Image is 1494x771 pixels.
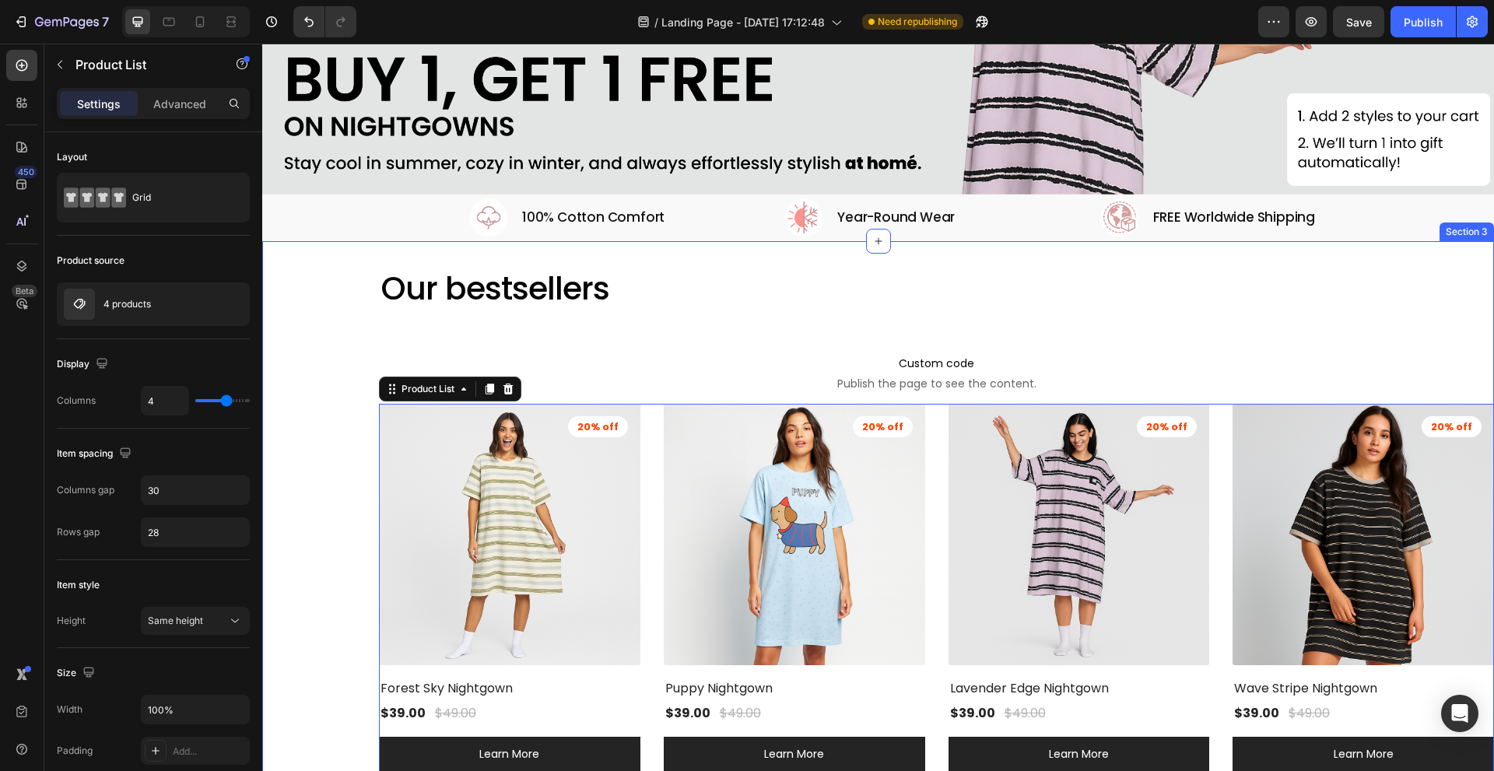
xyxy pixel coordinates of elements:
iframe: Design area [262,44,1494,771]
div: Undo/Redo [293,6,356,37]
div: Rows gap [57,525,100,539]
p: Advanced [153,96,206,112]
a: Forest Sky Nightgown [117,360,378,622]
h2: FREE Worldwide Shipping [889,164,1083,183]
div: Padding [57,744,93,758]
span: Publish the page to see the content. [117,332,1232,348]
div: $49.00 [171,659,216,681]
button: Same height [141,607,250,635]
span: Same height [148,615,203,626]
div: Width [57,703,82,717]
button: Save [1333,6,1384,37]
div: Product source [57,254,124,268]
a: Puppy Nightgown [402,360,663,622]
a: Wave Stripe Nightgown [970,360,1232,622]
span: Custom code [117,310,1232,329]
div: $49.00 [741,659,785,681]
div: Layout [57,150,87,164]
div: Beta [12,285,37,297]
button: 7 [6,6,116,37]
input: Auto [142,518,249,546]
div: $49.00 [456,659,500,681]
h2: Puppy Nightgown [402,634,663,656]
a: Learn More [970,693,1232,728]
h2: Year-Round Wear [573,164,767,183]
pre: 20% off [306,373,366,394]
h2: Forest Sky Nightgown [117,634,378,656]
pre: 20% off [591,373,651,394]
div: $39.00 [686,659,735,681]
a: Learn More [402,693,663,728]
div: Grid [132,180,227,216]
span: Need republishing [878,15,957,29]
div: $39.00 [117,659,165,681]
div: Item spacing [57,443,135,464]
img: gempages_579919329915568661-34e328b1-d045-4308-a89e-84e54f4173ac.png [838,155,877,194]
div: Publish [1404,14,1443,30]
pre: 20% off [1159,373,1219,394]
p: Learn More [502,703,562,719]
div: $39.00 [970,659,1019,681]
div: Product List [136,338,195,352]
p: Settings [77,96,121,112]
div: $39.00 [402,659,450,681]
h2: Lavender Edge Nightgown [686,634,948,656]
div: Section 3 [1180,181,1229,195]
img: product feature img [64,289,95,320]
div: Columns gap [57,483,114,497]
span: / [654,14,658,30]
p: Product List [75,55,208,74]
img: gempages_579919329915568661-aec7a4db-d349-45ee-8121-8cb681170de0.png [522,155,561,194]
button: Publish [1391,6,1456,37]
span: Landing Page - [DATE] 17:12:48 [661,14,825,30]
div: $49.00 [1025,659,1069,681]
input: Auto [142,476,249,504]
div: Display [57,354,111,375]
span: Save [1346,16,1372,29]
div: Size [57,663,98,684]
p: 7 [102,12,109,31]
h2: Wave Stripe Nightgown [970,634,1232,656]
a: Learn More [686,693,948,728]
input: Auto [142,696,249,724]
div: Add... [173,745,246,759]
div: Columns [57,394,96,408]
div: Item style [57,578,100,592]
p: Learn More [217,703,277,719]
div: Height [57,614,86,628]
p: 4 products [103,299,151,310]
h2: Our bestsellers [117,223,1232,267]
p: Learn More [787,703,847,719]
div: Open Intercom Messenger [1441,695,1478,732]
p: Learn More [1071,703,1131,719]
div: 450 [15,166,37,178]
a: Learn More [117,693,378,728]
pre: 20% off [875,373,935,394]
input: Auto [142,387,188,415]
a: Lavender Edge Nightgown [686,360,948,622]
